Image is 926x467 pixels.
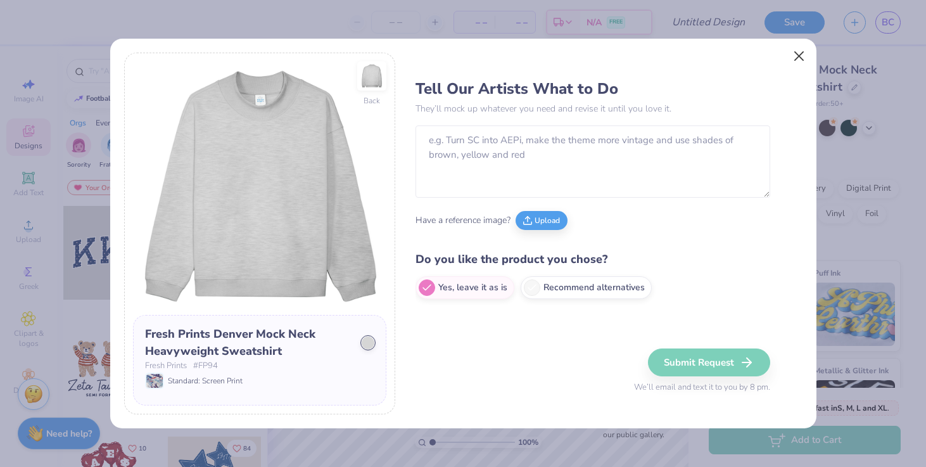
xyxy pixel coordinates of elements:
[133,61,386,315] img: Front
[145,326,352,360] div: Fresh Prints Denver Mock Neck Heavyweight Sweatshirt
[634,381,770,394] span: We’ll email and text it to you by 8 pm.
[516,211,568,230] button: Upload
[364,95,380,106] div: Back
[415,79,770,98] h3: Tell Our Artists What to Do
[415,276,514,299] label: Yes, leave it as is
[521,276,652,299] label: Recommend alternatives
[193,360,218,373] span: # FP94
[415,214,511,227] span: Have a reference image?
[359,63,384,89] img: Back
[415,250,770,269] h4: Do you like the product you chose?
[415,102,770,115] p: They’ll mock up whatever you need and revise it until you love it.
[787,44,811,68] button: Close
[146,374,163,388] img: Standard: Screen Print
[145,360,187,373] span: Fresh Prints
[168,375,243,387] span: Standard: Screen Print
